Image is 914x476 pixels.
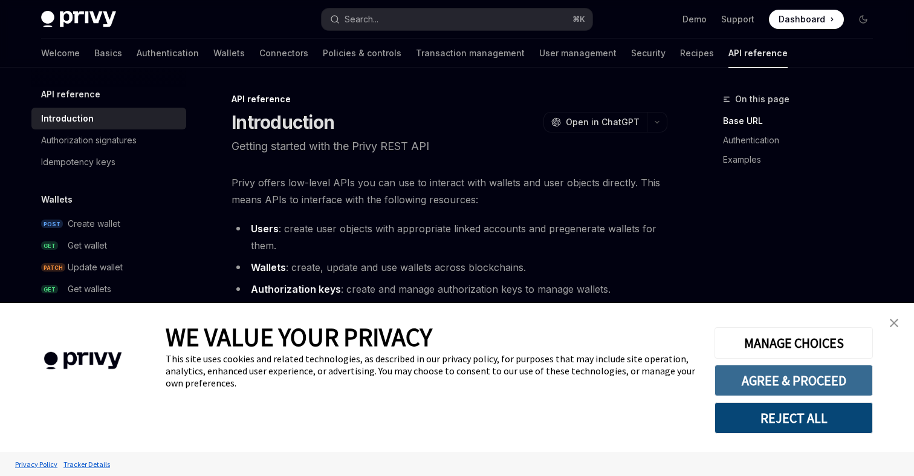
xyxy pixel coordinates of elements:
[232,302,667,319] li: : create and manage policies tied to wallets.
[251,261,286,273] strong: Wallets
[728,39,788,68] a: API reference
[68,260,123,275] div: Update wallet
[882,311,906,335] a: close banner
[41,155,115,169] div: Idempotency keys
[854,10,873,29] button: Toggle dark mode
[41,11,116,28] img: dark logo
[715,365,873,396] button: AGREE & PROCEED
[41,220,63,229] span: POST
[41,285,58,294] span: GET
[166,321,432,353] span: WE VALUE YOUR PRIVACY
[345,12,378,27] div: Search...
[68,238,107,253] div: Get wallet
[232,220,667,254] li: : create user objects with appropriate linked accounts and pregenerate wallets for them.
[323,39,401,68] a: Policies & controls
[232,259,667,276] li: : create, update and use wallets across blockchains.
[31,108,186,129] a: Introduction
[232,281,667,298] li: : create and manage authorization keys to manage wallets.
[680,39,714,68] a: Recipes
[94,39,122,68] a: Basics
[715,402,873,434] button: REJECT ALL
[715,327,873,359] button: MANAGE CHOICES
[416,39,525,68] a: Transaction management
[259,39,308,68] a: Connectors
[60,454,113,475] a: Tracker Details
[251,283,341,295] strong: Authorization keys
[68,217,120,231] div: Create wallet
[68,282,111,296] div: Get wallets
[769,10,844,29] a: Dashboard
[31,235,186,256] a: GETGet wallet
[41,263,65,272] span: PATCH
[723,150,883,169] a: Examples
[721,13,754,25] a: Support
[735,92,789,106] span: On this page
[137,39,199,68] a: Authentication
[31,278,186,300] a: GETGet wallets
[41,192,73,207] h5: Wallets
[31,151,186,173] a: Idempotency keys
[232,111,334,133] h1: Introduction
[251,223,279,235] strong: Users
[166,353,696,389] div: This site uses cookies and related technologies, as described in our privacy policy, for purposes...
[232,174,667,208] span: Privy offers low-level APIs you can use to interact with wallets and user objects directly. This ...
[41,241,58,250] span: GET
[213,39,245,68] a: Wallets
[631,39,666,68] a: Security
[41,87,100,102] h5: API reference
[322,8,592,30] button: Search...⌘K
[723,111,883,131] a: Base URL
[232,93,667,105] div: API reference
[41,133,137,148] div: Authorization signatures
[31,300,186,322] a: GETGet balance
[566,116,640,128] span: Open in ChatGPT
[41,39,80,68] a: Welcome
[31,129,186,151] a: Authorization signatures
[41,111,94,126] div: Introduction
[31,213,186,235] a: POSTCreate wallet
[232,138,667,155] p: Getting started with the Privy REST API
[18,334,147,387] img: company logo
[12,454,60,475] a: Privacy Policy
[572,15,585,24] span: ⌘ K
[723,131,883,150] a: Authentication
[31,256,186,278] a: PATCHUpdate wallet
[539,39,617,68] a: User management
[890,319,898,327] img: close banner
[779,13,825,25] span: Dashboard
[543,112,647,132] button: Open in ChatGPT
[682,13,707,25] a: Demo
